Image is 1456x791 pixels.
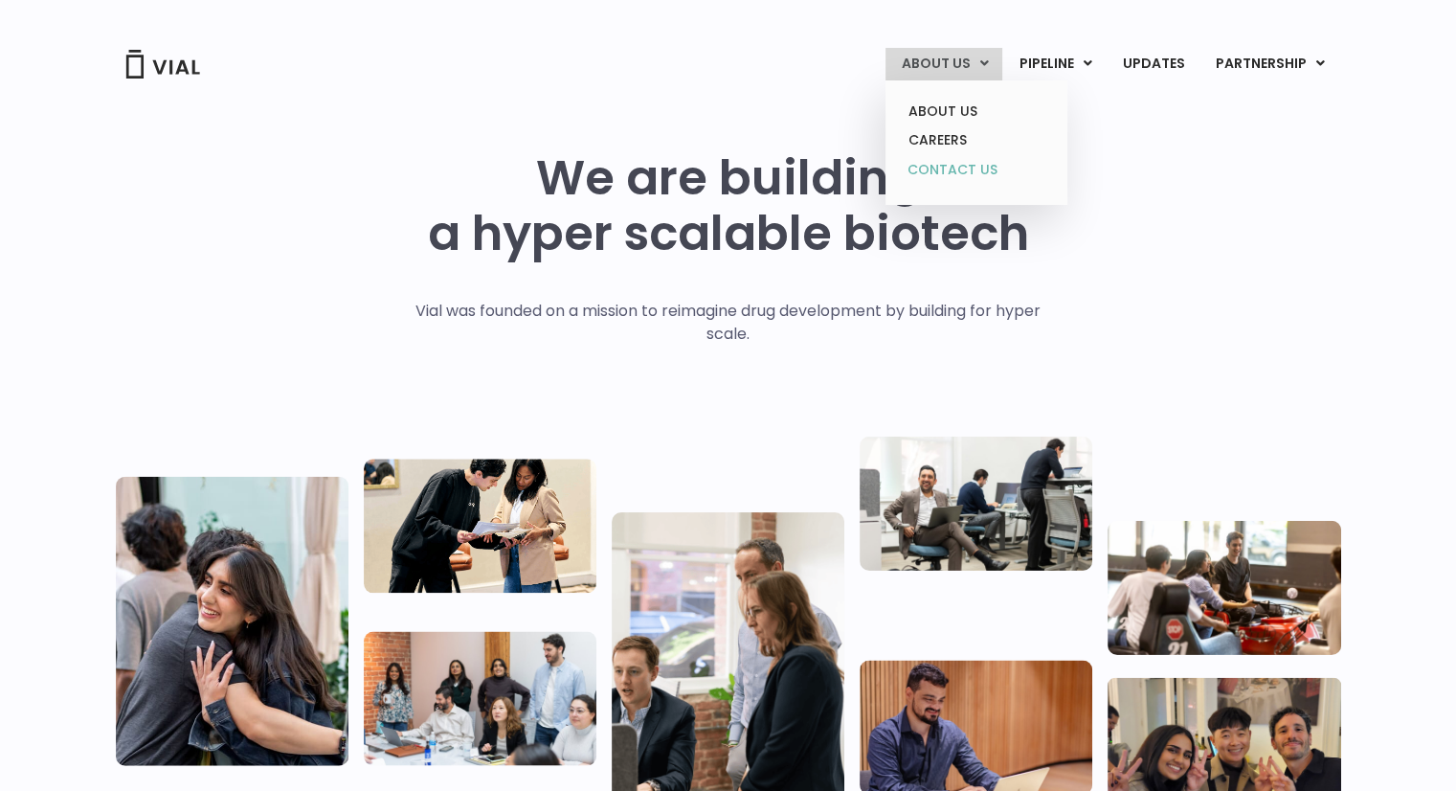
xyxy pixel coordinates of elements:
[892,155,1060,186] a: CONTACT US
[124,50,201,79] img: Vial Logo
[116,476,348,765] img: Vial Life
[892,125,1060,155] a: CAREERS
[1107,48,1198,80] a: UPDATES
[395,300,1061,346] p: Vial was founded on a mission to reimagine drug development by building for hyper scale.
[1108,520,1340,654] img: Group of people playing whirlyball
[885,48,1002,80] a: ABOUT USMenu Toggle
[428,150,1029,261] h1: We are building a hyper scalable biotech
[364,459,596,593] img: Two people looking at a paper talking.
[892,97,1060,126] a: ABOUT US
[1199,48,1339,80] a: PARTNERSHIPMenu Toggle
[860,436,1092,570] img: Three people working in an office
[364,631,596,765] img: Eight people standing and sitting in an office
[1003,48,1106,80] a: PIPELINEMenu Toggle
